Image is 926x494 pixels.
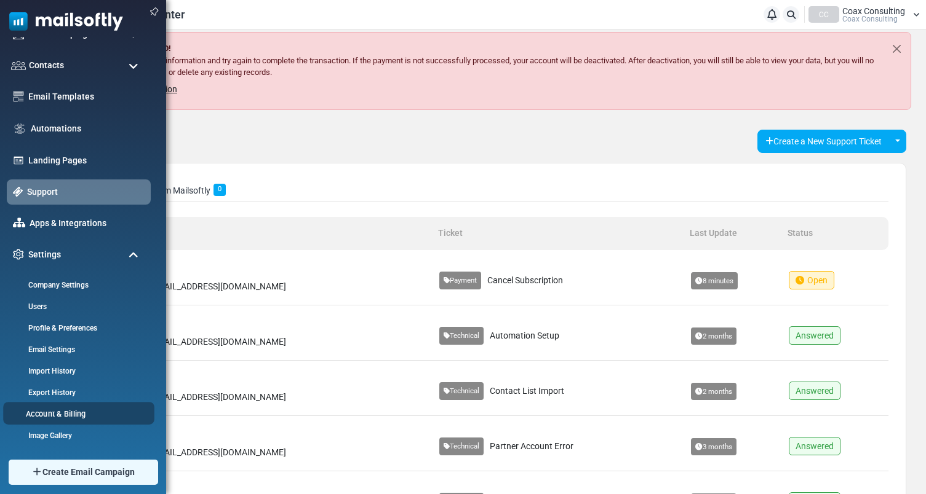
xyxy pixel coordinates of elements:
a: Email Settings [7,344,148,355]
span: Settings [28,248,61,261]
span: [PERSON_NAME][EMAIL_ADDRESS][DOMAIN_NAME] [84,337,286,347]
span: [PERSON_NAME][EMAIL_ADDRESS][DOMAIN_NAME] [84,392,286,402]
span: Create Email Campaign [42,466,135,479]
a: Profile & Preferences [7,323,148,334]
span: Technical [439,382,484,400]
a: Email Templates [28,90,145,103]
span: 8 minutes [691,272,738,289]
th: Created By [78,217,433,250]
img: support-icon-active.svg [13,187,23,197]
a: Account & Billing [3,408,151,420]
span: Open [789,271,834,289]
span: Coax Consulting [842,15,898,23]
a: Company Settings [7,280,148,291]
img: contacts-icon.svg [11,61,26,69]
span: Technical [439,327,484,345]
span: Answered [789,437,840,455]
a: From Mailsoftly0 [148,181,229,201]
a: Support [27,186,145,198]
a: Landing Pages [28,154,145,167]
a: Apps & Integrations [30,217,145,230]
th: Last Update [685,217,783,250]
span: Payment [439,272,481,289]
span: Technical [439,437,484,455]
span: Cancel Subscription [487,274,563,287]
a: Import History [7,366,148,377]
a: Image Gallery [7,430,148,441]
a: Automations [31,122,145,135]
a: Users [7,301,148,312]
span: 2 months [691,383,736,400]
span: 2 months [691,327,736,345]
span: Coax Consulting [842,7,905,15]
span: Partner Account Error [490,440,573,453]
img: landing_pages.svg [13,155,24,166]
button: Create a New Support Ticket [757,130,890,153]
div: CC [808,6,839,23]
span: 0 [214,184,226,196]
th: Ticket [433,217,685,250]
th: Status [783,217,888,250]
span: Answered [789,382,840,400]
img: workflow.svg [13,122,26,136]
span: 3 months [691,438,736,455]
img: email-templates-icon.svg [13,91,24,102]
a: CC Coax Consulting Coax Consulting [808,6,920,23]
p: Please update your payment information and try again to complete the transaction. If the payment ... [65,55,881,79]
button: Close [883,33,911,65]
span: Contact List Import [490,385,564,398]
span: Answered [789,326,840,345]
span: Contacts [29,59,64,72]
span: Automation Setup [490,329,559,342]
img: settings-icon.svg [13,249,24,260]
span: [PERSON_NAME][EMAIL_ADDRESS][DOMAIN_NAME] [84,447,286,457]
a: Export History [7,387,148,398]
span: [PERSON_NAME][EMAIL_ADDRESS][DOMAIN_NAME] [84,281,286,291]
